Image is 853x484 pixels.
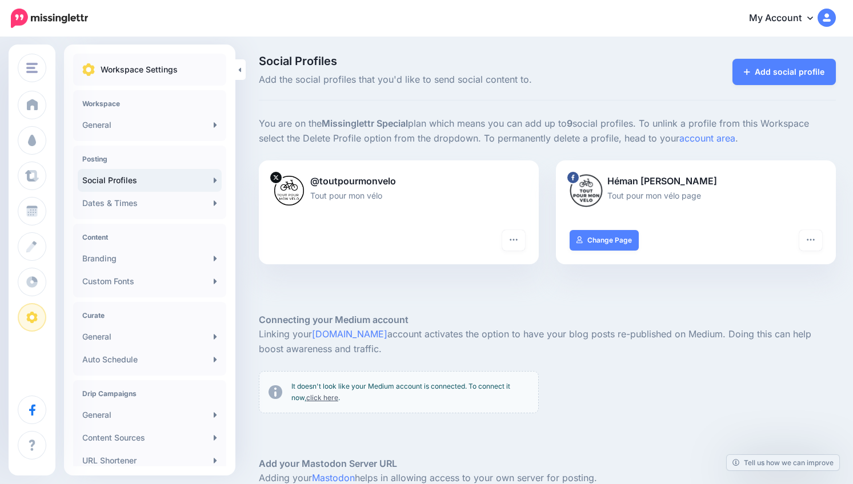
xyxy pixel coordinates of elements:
[26,63,38,73] img: menu.png
[570,189,822,202] p: Tout pour mon vélo page
[78,247,222,270] a: Branding
[567,118,572,129] b: 9
[322,118,408,129] b: Missinglettr Special
[82,155,217,163] h4: Posting
[82,233,217,241] h4: Content
[291,381,529,404] p: It doesn't look like your Medium account is connected. To connect it now, .
[78,270,222,293] a: Custom Fonts
[259,116,836,146] p: You are on the plan which means you can add up to social profiles. To unlink a profile from this ...
[273,174,306,207] img: XgGNIvIo-81700.jpg
[679,132,735,144] a: account area
[78,114,222,136] a: General
[82,63,95,76] img: settings.png
[570,174,822,189] p: Héman [PERSON_NAME]
[78,348,222,371] a: Auto Schedule
[82,389,217,398] h4: Drip Campaigns
[82,99,217,108] h4: Workspace
[259,457,836,471] h5: Add your Mastodon Server URL
[312,328,387,340] a: [DOMAIN_NAME]
[273,174,525,189] p: @toutpourmonvelo
[269,385,282,399] img: info-circle-grey.png
[732,59,836,85] a: Add social profile
[101,63,178,76] p: Workspace Settings
[78,192,222,215] a: Dates & Times
[78,404,222,426] a: General
[78,169,222,192] a: Social Profiles
[273,189,525,202] p: Tout pour mon vélo
[727,455,839,470] a: Tell us how we can improve
[312,472,355,483] a: Mastodon
[738,5,836,33] a: My Account
[78,325,222,348] a: General
[259,327,836,357] p: Linking your account activates the option to have your blog posts re-published on Medium. Doing t...
[259,313,836,327] h5: Connecting your Medium account
[259,72,638,87] span: Add the social profiles that you'd like to send social content to.
[259,55,638,67] span: Social Profiles
[306,393,338,402] a: click here
[78,426,222,449] a: Content Sources
[570,230,639,251] a: Change Page
[82,311,217,320] h4: Curate
[570,174,603,207] img: 241321804_107948994960342_785654462873879677_n-bsa141309.png
[11,9,88,28] img: Missinglettr
[78,449,222,472] a: URL Shortener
